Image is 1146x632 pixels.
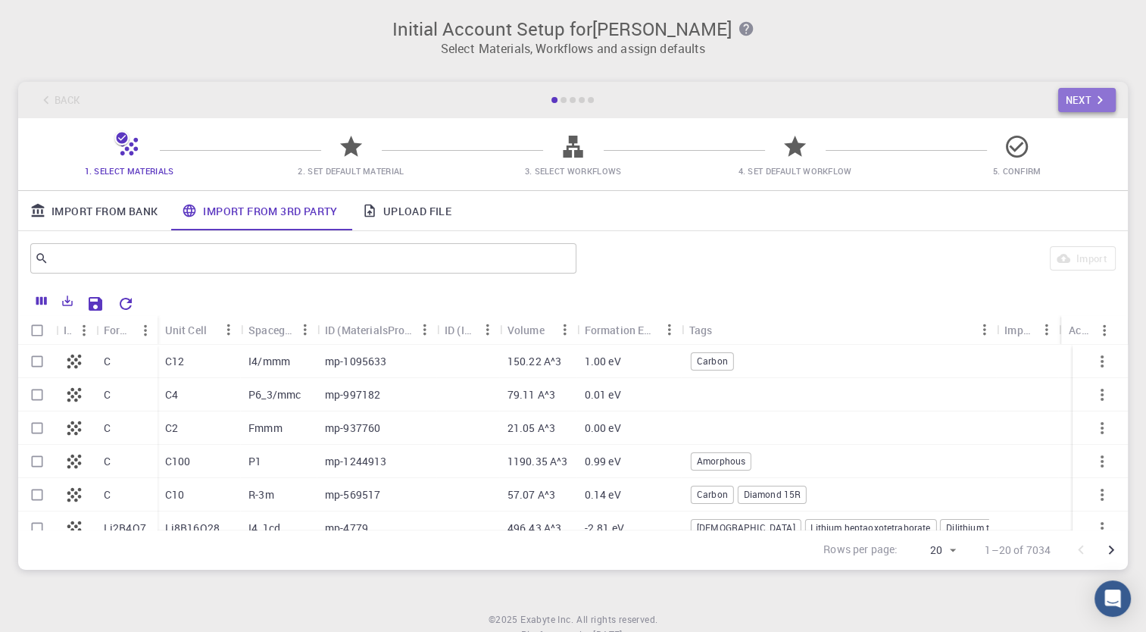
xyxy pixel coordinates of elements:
[96,315,158,345] div: Formula
[165,421,178,436] p: C2
[525,165,622,177] span: 3. Select Workflows
[165,454,191,469] p: C100
[577,315,682,345] div: Formation Energy
[992,165,1041,177] span: 5. Confirm
[248,454,261,469] p: P1
[165,487,184,502] p: C10
[18,191,170,230] a: Import From Bank
[248,387,301,402] p: P6_3/mmc
[445,315,476,345] div: ID (ICSD)
[165,354,184,369] p: C12
[104,521,146,536] p: Li2B4O7
[1035,318,1059,342] button: Menu
[170,191,349,230] a: Import From 3rd Party
[738,488,807,501] span: Diamond 15R
[325,421,380,436] p: mp-937760
[158,315,241,345] div: Unit Cell
[80,289,111,319] button: Save Explorer Settings
[104,387,111,402] p: C
[64,315,72,345] div: Icon
[248,354,290,369] p: I4/mmm
[317,315,437,345] div: ID (MaterialsProject)
[248,487,274,502] p: R-3m
[325,354,387,369] p: mp-1095633
[27,18,1119,39] h3: Initial Account Setup for [PERSON_NAME]
[1058,88,1116,112] button: Next
[1069,315,1092,345] div: Actions
[293,318,317,342] button: Menu
[657,318,681,342] button: Menu
[520,612,573,627] a: Exabyte Inc.
[1092,318,1116,343] button: Menu
[298,165,404,177] span: 2. Set Default Material
[985,543,1051,558] p: 1–20 of 7034
[248,521,280,536] p: I4_1cd
[325,387,380,402] p: mp-997182
[507,521,562,536] p: 496.43 A^3
[325,487,380,502] p: mp-569517
[941,521,1038,534] span: Dilithium tetraborate
[507,487,555,502] p: 57.07 A^3
[325,315,413,345] div: ID (MaterialsProject)
[585,487,621,502] p: 0.14 eV
[489,612,520,627] span: © 2025
[681,315,997,345] div: Tags
[585,421,621,436] p: 0.00 eV
[585,521,624,536] p: -2.81 eV
[56,315,96,345] div: Icon
[520,613,573,625] span: Exabyte Inc.
[165,521,220,536] p: Li8B16O28
[104,315,133,345] div: Formula
[507,354,562,369] p: 150.22 A^3
[325,521,368,536] p: mp-4779
[30,11,85,24] span: Support
[585,454,621,469] p: 0.99 eV
[248,421,283,436] p: Fmmm
[997,315,1059,345] div: Imported
[738,165,851,177] span: 4. Set Default Workflow
[904,540,960,562] div: 20
[72,318,96,343] button: Menu
[1004,315,1035,345] div: Imported
[553,318,577,342] button: Menu
[823,542,898,559] p: Rows per page:
[241,315,317,345] div: Spacegroup
[692,355,733,368] span: Carbon
[692,521,801,534] span: [DEMOGRAPHIC_DATA]
[413,318,437,342] button: Menu
[55,289,80,313] button: Export
[104,354,111,369] p: C
[692,488,733,501] span: Carbon
[973,318,997,342] button: Menu
[350,191,464,230] a: Upload File
[325,454,387,469] p: mp-1244913
[1096,535,1126,565] button: Go to next page
[805,521,935,534] span: Lithium heptaoxotetraborate
[585,387,621,402] p: 0.01 eV
[500,315,577,345] div: Volume
[692,455,751,468] span: Amorphous
[585,315,657,345] div: Formation Energy
[437,315,500,345] div: ID (ICSD)
[507,315,545,345] div: Volume
[689,315,712,345] div: Tags
[576,612,657,627] span: All rights reserved.
[111,289,141,319] button: Reset Explorer Settings
[104,487,111,502] p: C
[1094,580,1131,617] div: Open Intercom Messenger
[165,387,178,402] p: C4
[85,165,174,177] span: 1. Select Materials
[585,354,621,369] p: 1.00 eV
[476,318,500,342] button: Menu
[133,318,158,343] button: Menu
[27,39,1119,58] p: Select Materials, Workflows and assign defaults
[248,315,293,345] div: Spacegroup
[507,421,555,436] p: 21.05 A^3
[507,454,568,469] p: 1190.35 A^3
[165,315,207,345] div: Unit Cell
[217,318,241,342] button: Menu
[29,289,55,313] button: Columns
[1061,315,1116,345] div: Actions
[104,421,111,436] p: C
[507,387,555,402] p: 79.11 A^3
